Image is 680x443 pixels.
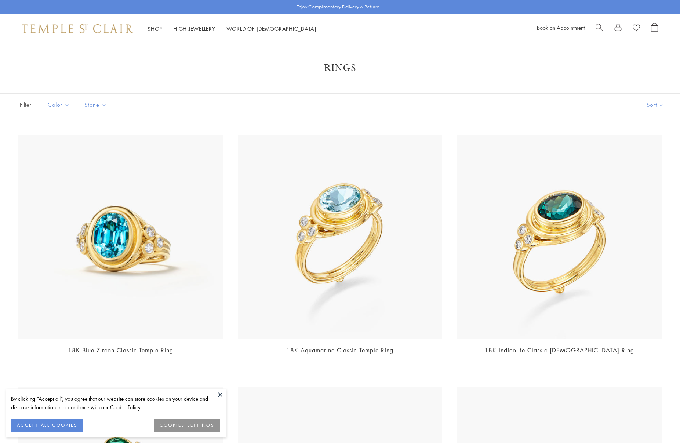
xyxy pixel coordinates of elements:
a: Book an Appointment [537,24,585,31]
a: 18K Aquamarine Classic Temple Ring [286,346,393,354]
a: World of [DEMOGRAPHIC_DATA]World of [DEMOGRAPHIC_DATA] [226,25,316,32]
span: Stone [81,100,112,109]
img: Temple St. Clair [22,24,133,33]
button: ACCEPT ALL COOKIES [11,419,83,432]
img: 18K Aquamarine Classic Temple Ring [238,135,443,339]
a: High JewelleryHigh Jewellery [173,25,215,32]
a: ShopShop [148,25,162,32]
img: 18K Indicolite Classic Temple Ring [457,135,662,339]
a: Search [596,23,603,34]
iframe: Gorgias live chat messenger [643,409,673,436]
button: Color [42,96,75,113]
h1: Rings [29,62,651,75]
button: Stone [79,96,112,113]
a: View Wishlist [633,23,640,34]
span: Color [44,100,75,109]
div: By clicking “Accept all”, you agree that our website can store cookies on your device and disclos... [11,395,220,411]
p: Enjoy Complimentary Delivery & Returns [297,3,380,11]
a: 18K Blue Zircon Classic Temple Ring [68,346,173,354]
img: 18K Blue Zircon Classic Temple Ring [18,135,223,339]
button: COOKIES SETTINGS [154,419,220,432]
nav: Main navigation [148,24,316,33]
button: Show sort by [630,94,680,116]
a: Open Shopping Bag [651,23,658,34]
a: 18K Indicolite Classic [DEMOGRAPHIC_DATA] Ring [484,346,634,354]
